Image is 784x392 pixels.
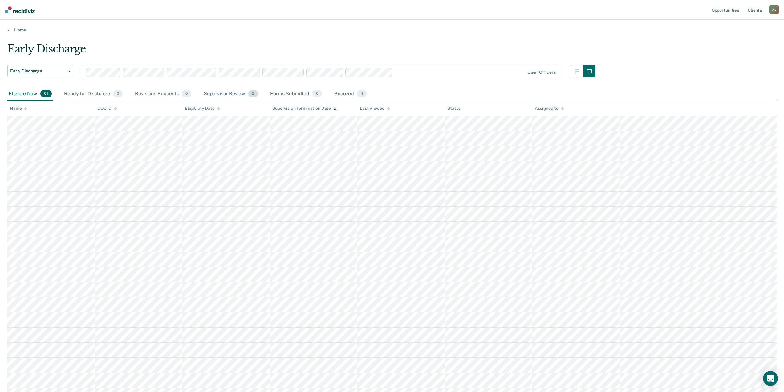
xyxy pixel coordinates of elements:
span: 61 [40,90,52,98]
div: Forms Submitted0 [269,87,323,101]
div: A L [769,5,779,14]
a: Home [7,27,777,33]
div: Revisions Requests0 [134,87,192,101]
div: Eligibility Date [185,106,220,111]
div: Assigned to [535,106,564,111]
div: Open Intercom Messenger [763,371,778,386]
span: 0 [312,90,322,98]
span: 0 [113,90,123,98]
div: Snoozed4 [333,87,368,101]
button: Early Discharge [7,65,73,77]
div: Status [447,106,461,111]
span: 2 [248,90,258,98]
button: AL [769,5,779,14]
div: DOC ID [97,106,117,111]
span: Early Discharge [10,68,66,74]
div: Supervision Termination Date [272,106,336,111]
span: 0 [182,90,191,98]
div: Clear officers [527,70,556,75]
div: Supervisor Review2 [202,87,259,101]
div: Last Viewed [360,106,390,111]
div: Name [10,106,27,111]
img: Recidiviz [5,6,35,13]
div: Eligible Now61 [7,87,53,101]
span: 4 [357,90,367,98]
div: Early Discharge [7,43,595,60]
div: Ready for Discharge0 [63,87,124,101]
